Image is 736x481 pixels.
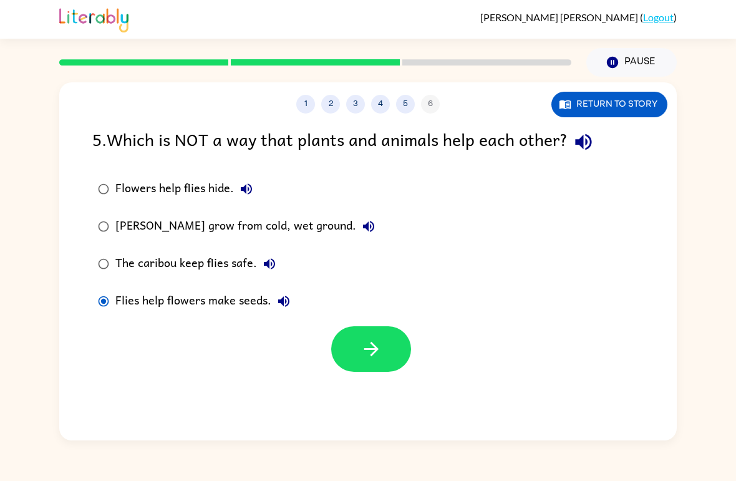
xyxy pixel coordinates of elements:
[480,11,640,23] span: [PERSON_NAME] [PERSON_NAME]
[371,95,390,114] button: 4
[92,126,644,158] div: 5 . Which is NOT a way that plants and animals help each other?
[115,214,381,239] div: [PERSON_NAME] grow from cold, wet ground.
[115,177,259,202] div: Flowers help flies hide.
[271,289,296,314] button: Flies help flowers make seeds.
[115,251,282,276] div: The caribou keep flies safe.
[356,214,381,239] button: [PERSON_NAME] grow from cold, wet ground.
[59,5,128,32] img: Literably
[586,48,677,77] button: Pause
[480,11,677,23] div: ( )
[234,177,259,202] button: Flowers help flies hide.
[321,95,340,114] button: 2
[346,95,365,114] button: 3
[296,95,315,114] button: 1
[551,92,667,117] button: Return to story
[115,289,296,314] div: Flies help flowers make seeds.
[643,11,674,23] a: Logout
[257,251,282,276] button: The caribou keep flies safe.
[396,95,415,114] button: 5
